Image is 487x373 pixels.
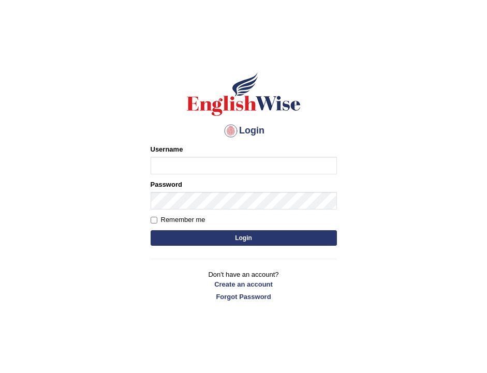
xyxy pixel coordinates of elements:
label: Password [151,180,182,189]
img: Logo of English Wise sign in for intelligent practice with AI [185,71,303,117]
p: Don't have an account? [151,270,337,302]
label: Remember me [151,215,205,225]
button: Login [151,230,337,246]
label: Username [151,144,183,154]
a: Forgot Password [151,292,337,302]
input: Remember me [151,217,157,223]
a: Create an account [151,279,337,289]
h4: Login [151,123,337,139]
